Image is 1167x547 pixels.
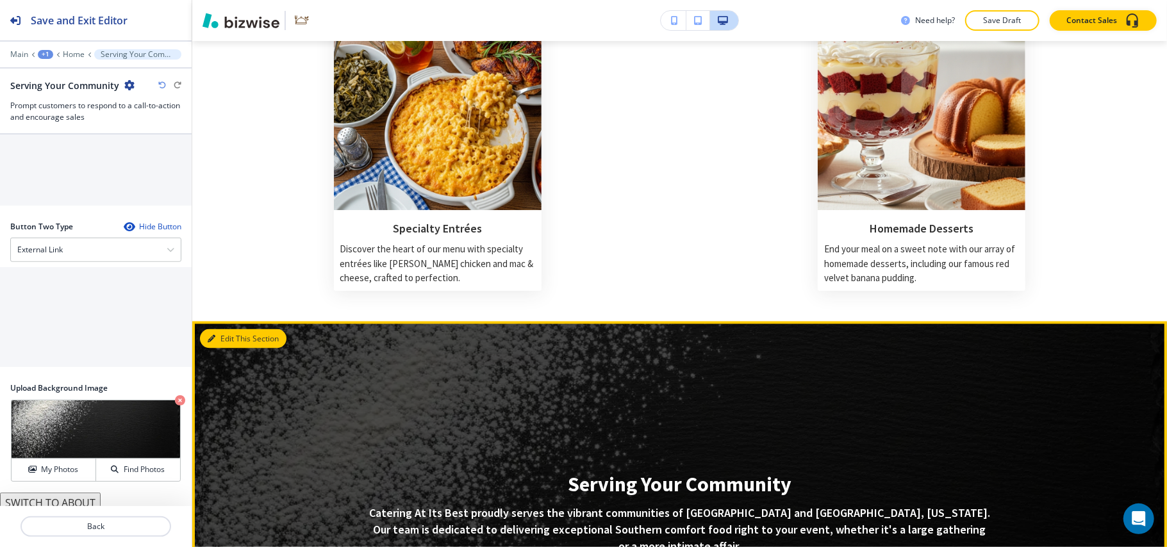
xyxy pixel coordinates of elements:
[1050,10,1157,31] button: Contact Sales
[17,244,63,256] h4: External Link
[340,242,535,286] p: Discover the heart of our menu with specialty entrées like [PERSON_NAME] chicken and mac & cheese...
[824,242,1019,286] p: End your meal on a sweet note with our array of homemade desserts, including our famous red velve...
[818,3,1025,210] img: Homemade Desserts
[1066,15,1117,26] p: Contact Sales
[10,50,28,59] button: Main
[96,459,180,481] button: Find Photos
[22,521,170,532] p: Back
[31,13,128,28] h2: Save and Exit Editor
[824,220,1019,237] h3: Homemade Desserts
[1123,503,1154,534] div: Open Intercom Messenger
[200,329,286,348] button: Edit This Section
[10,221,73,233] h2: Button Two Type
[94,49,181,60] button: Serving Your Community
[38,50,53,59] button: +1
[101,50,175,59] p: Serving Your Community
[368,475,991,495] h1: Serving Your Community
[203,13,279,28] img: Bizwise Logo
[334,3,542,210] img: Specialty Entrées
[10,382,181,394] h2: Upload Background Image
[291,10,311,31] img: Your Logo
[340,220,535,237] h3: Specialty Entrées
[124,464,165,475] h4: Find Photos
[10,79,119,92] h2: Serving Your Community
[12,459,96,481] button: My Photos
[63,50,85,59] button: Home
[982,15,1023,26] p: Save Draft
[10,399,181,482] div: My PhotosFind Photos
[21,516,171,537] button: Back
[124,222,181,232] button: Hide Button
[915,15,955,26] h3: Need help?
[10,100,181,123] h3: Prompt customers to respond to a call-to-action and encourage sales
[41,464,78,475] h4: My Photos
[965,10,1039,31] button: Save Draft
